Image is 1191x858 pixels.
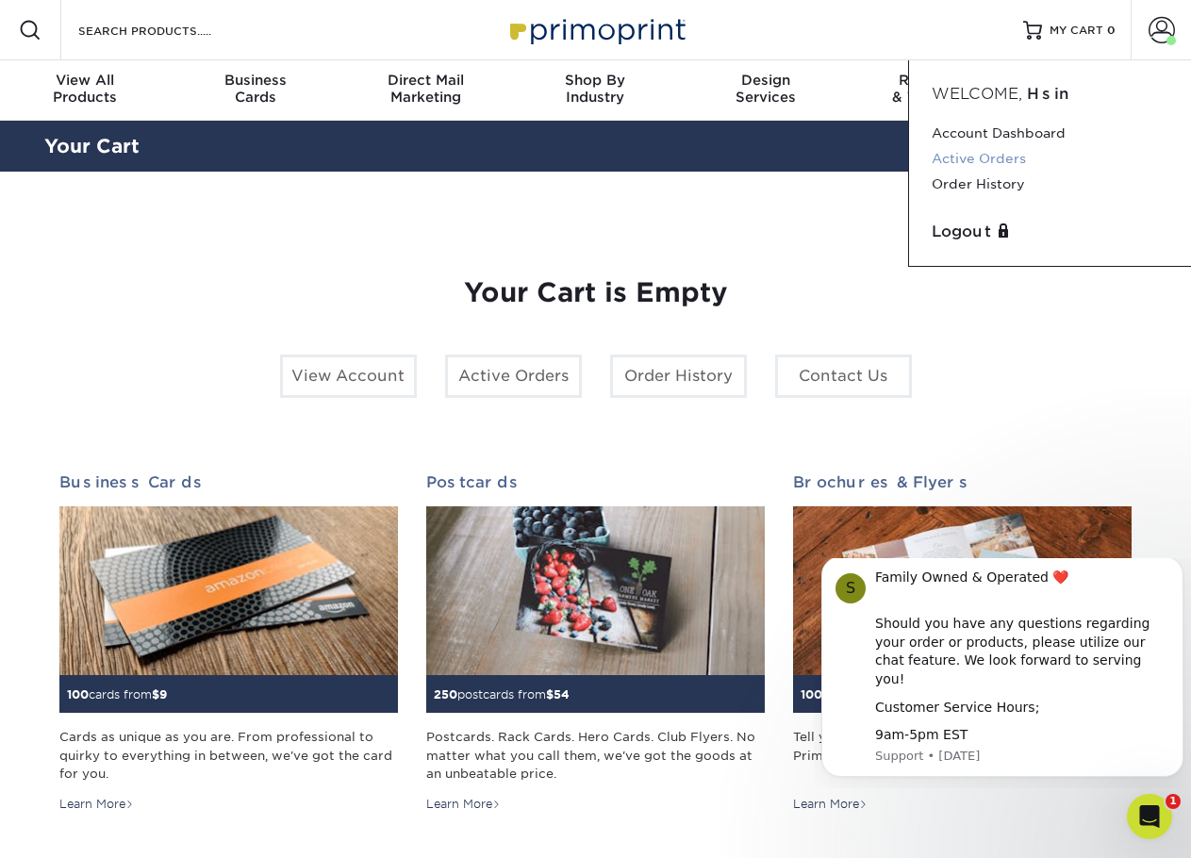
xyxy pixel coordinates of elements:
[16,578,361,610] textarea: Message…
[426,728,765,783] div: Postcards. Rack Cards. Hero Cards. Club Flyers. No matter what you call them, we've got the goods...
[170,72,339,89] span: Business
[30,213,294,287] div: You’ll get replies here and in your email: ✉️
[58,479,361,529] div: Creating Print-Ready Files
[340,60,510,121] a: Direct MailMarketing
[15,346,362,407] div: Operator says…
[681,72,851,106] div: Services
[22,15,52,45] div: Profile image for Support
[59,473,398,491] h2: Business Cards
[932,85,1022,103] span: Welcome,
[426,506,765,676] img: Postcards
[67,687,167,701] small: cards from
[91,9,158,24] h1: Operator
[90,618,105,633] button: Gif picker
[814,558,1191,788] iframe: Intercom notifications message
[502,9,690,50] img: Primoprint
[83,120,347,175] div: How do we access and download our artwork to save before you all switch servers?
[510,72,680,89] span: Shop By
[29,618,44,633] button: Upload attachment
[68,108,362,187] div: How do we access and download our artwork to save before you all switch servers?
[1127,794,1172,839] iframe: Intercom live chat
[30,296,294,333] div: The team will be back 🕒
[295,8,331,43] button: Home
[426,473,765,491] h2: Postcards
[58,529,361,579] div: Inline Foil File Setup
[59,473,398,813] a: Business Cards 100cards from$9 Cards as unique as you are. From professional to quirky to everyth...
[851,72,1020,106] div: & Templates
[1166,794,1181,809] span: 1
[801,687,822,701] span: 100
[91,24,235,42] p: The team can also help
[932,172,1168,197] a: Order History
[12,8,48,43] button: go back
[793,473,1132,813] a: Brochures & Flyers 100brochures from$61 Tell your story and leave a lasting impression with Primo...
[152,687,159,701] span: $
[801,687,933,701] small: brochures from
[15,346,309,405] div: In the meantime, these articles might help:
[793,796,868,813] div: Learn More
[554,687,570,701] span: 54
[681,72,851,89] span: Design
[434,687,570,701] small: postcards from
[59,728,398,783] div: Cards as unique as you are. From professional to quirky to everything in between, we've got the c...
[15,108,362,202] div: Hsin says…
[322,610,354,640] button: Send a message…
[30,251,180,285] b: [EMAIL_ADDRESS][DOMAIN_NAME]
[340,72,510,89] span: Direct Mail
[61,168,356,187] div: 9am-5pm EST
[340,72,510,106] div: Marketing
[510,72,680,106] div: Industry
[67,687,89,701] span: 100
[61,10,356,187] div: Message content
[1107,24,1116,37] span: 0
[932,146,1168,172] a: Active Orders
[426,473,765,813] a: Postcards 250postcards from$54 Postcards. Rack Cards. Hero Cards. Club Flyers. No matter what you...
[932,221,1168,243] a: Logout
[77,426,283,461] strong: Printing Your Trading Cards With Primoprint
[77,546,230,561] strong: Inline Foil File Setup
[681,60,851,121] a: DesignServices
[1027,85,1068,103] span: Hsin
[426,796,501,813] div: Learn More
[61,10,356,47] div: Family Owned & Operated ❤️ ​
[1050,23,1103,39] span: MY CART
[15,202,309,345] div: You’ll get replies here and in your email:✉️[EMAIL_ADDRESS][DOMAIN_NAME]The team will be back🕒[DATE]
[280,355,417,398] a: View Account
[159,687,167,701] span: 9
[170,60,339,121] a: BusinessCards
[793,728,1132,783] div: Tell your story and leave a lasting impression with Primoprint brochures.
[775,355,912,398] a: Contact Us
[61,140,356,159] div: Customer Service Hours;
[77,496,273,511] strong: Creating Print-Ready Files
[120,618,135,633] button: Start recording
[30,357,294,394] div: In the meantime, these articles might help:
[59,277,1133,309] h1: Your Cart is Empty
[546,687,554,701] span: $
[445,355,582,398] a: Active Orders
[61,57,356,130] div: Should you have any questions regarding your order or products, please utilize our chat feature. ...
[932,121,1168,146] a: Account Dashboard
[851,60,1020,121] a: Resources& Templates
[15,202,362,347] div: Operator says…
[59,506,398,676] img: Business Cards
[58,409,361,479] div: Printing Your Trading Cards With Primoprint
[793,506,1132,676] img: Brochures & Flyers
[434,687,457,701] span: 250
[610,355,747,398] a: Order History
[46,316,96,331] b: [DATE]
[61,190,356,206] p: Message from Support, sent 28w ago
[76,19,260,41] input: SEARCH PRODUCTS.....
[170,72,339,106] div: Cards
[510,60,680,121] a: Shop ByIndustry
[851,72,1020,89] span: Resources
[59,618,74,633] button: Emoji picker
[15,408,362,649] div: Operator says…
[44,135,140,157] a: Your Cart
[54,10,84,41] img: Profile image for Operator
[793,473,1132,491] h2: Brochures & Flyers
[331,8,365,41] div: Close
